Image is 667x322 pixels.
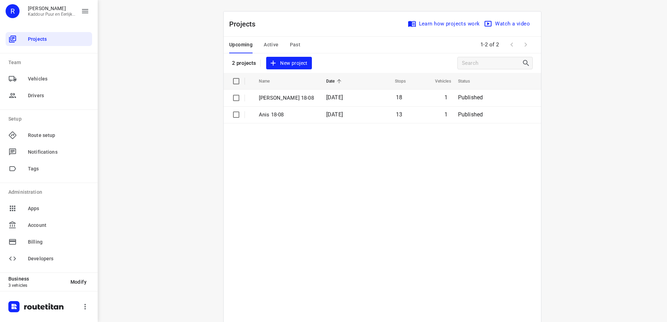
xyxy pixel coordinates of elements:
[8,276,65,282] p: Business
[6,4,20,18] div: R
[259,111,316,119] p: Anis 18-08
[505,38,519,52] span: Previous Page
[28,75,89,83] span: Vehicles
[28,36,89,43] span: Projects
[458,94,483,101] span: Published
[396,94,402,101] span: 18
[519,38,533,52] span: Next Page
[28,132,89,139] span: Route setup
[28,222,89,229] span: Account
[6,235,92,249] div: Billing
[28,238,89,246] span: Billing
[28,165,89,172] span: Tags
[70,279,87,285] span: Modify
[478,37,502,52] span: 1-2 of 2
[6,252,92,266] div: Developers
[426,77,451,85] span: Vehicles
[458,111,483,118] span: Published
[259,77,279,85] span: Name
[28,12,75,17] p: Kaddour Puur en Eerlijk Vlees B.V.
[522,59,532,67] div: Search
[6,89,92,102] div: Drivers
[28,205,89,212] span: Apps
[28,92,89,99] span: Drivers
[6,32,92,46] div: Projects
[444,111,448,118] span: 1
[290,40,301,49] span: Past
[259,94,316,102] p: Jeffrey 18-08
[229,19,261,29] p: Projects
[6,72,92,86] div: Vehicles
[396,111,402,118] span: 13
[8,189,92,196] p: Administration
[8,115,92,123] p: Setup
[6,128,92,142] div: Route setup
[386,77,406,85] span: Stops
[65,276,92,288] button: Modify
[6,218,92,232] div: Account
[266,57,312,70] button: New project
[8,59,92,66] p: Team
[326,77,344,85] span: Date
[458,77,479,85] span: Status
[270,59,307,68] span: New project
[326,94,343,101] span: [DATE]
[232,60,256,66] p: 2 projects
[28,255,89,262] span: Developers
[6,201,92,215] div: Apps
[6,145,92,159] div: Notifications
[28,6,75,11] p: Rachid Kaddour
[8,283,65,288] p: 3 vehicles
[444,94,448,101] span: 1
[28,148,89,156] span: Notifications
[6,162,92,176] div: Tags
[264,40,278,49] span: Active
[326,111,343,118] span: [DATE]
[462,58,522,69] input: Search projects
[229,40,253,49] span: Upcoming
